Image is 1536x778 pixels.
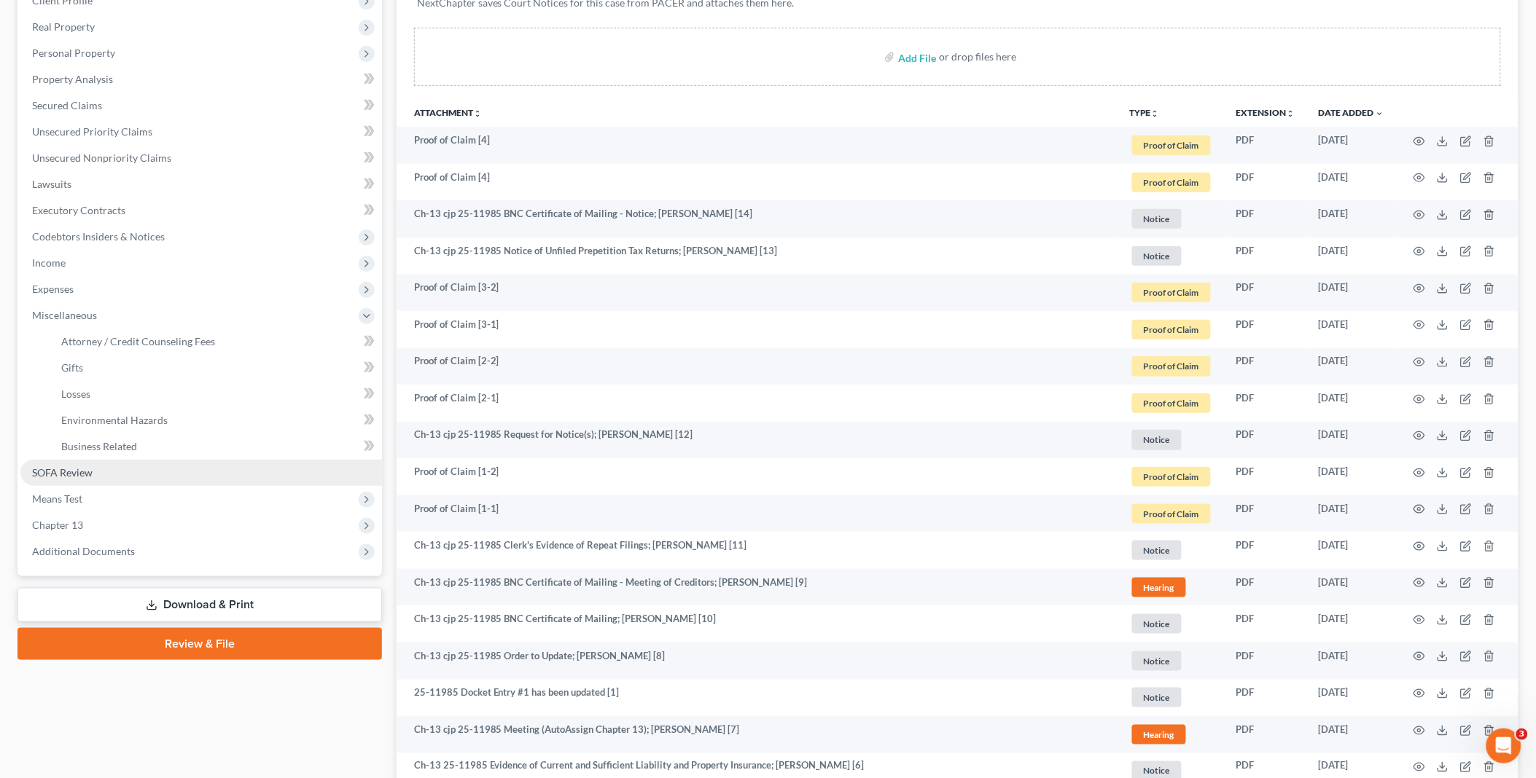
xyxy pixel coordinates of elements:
a: Extensionunfold_more [1236,107,1295,118]
span: Proof of Claim [1132,283,1211,302]
td: [DATE] [1307,458,1396,495]
span: Secured Claims [32,99,102,111]
i: unfold_more [473,109,482,118]
td: [DATE] [1307,643,1396,680]
a: Notice [1130,612,1213,636]
td: PDF [1225,716,1307,753]
td: [DATE] [1307,422,1396,459]
span: Proof of Claim [1132,504,1211,524]
td: Ch-13 cjp 25-11985 Order to Update; [PERSON_NAME] [8] [397,643,1118,680]
td: [DATE] [1307,237,1396,275]
a: Proof of Claim [1130,170,1213,194]
span: Business Related [61,440,137,452]
a: Lawsuits [20,171,382,197]
td: Proof of Claim [2-2] [397,348,1118,385]
span: Notice [1132,541,1182,560]
td: PDF [1225,422,1307,459]
td: Ch-13 cjp 25-11985 Notice of Unfiled Prepetition Tax Returns; [PERSON_NAME] [13] [397,237,1118,275]
a: Proof of Claim [1130,133,1213,157]
span: Property Analysis [32,73,113,85]
a: Proof of Claim [1130,354,1213,378]
td: Proof of Claim [1-1] [397,495,1118,533]
td: 25-11985 Docket Entry #1 has been updated [1] [397,680,1118,717]
td: PDF [1225,348,1307,385]
a: Proof of Claim [1130,391,1213,415]
td: Proof of Claim [1-2] [397,458,1118,495]
td: [DATE] [1307,385,1396,422]
span: Chapter 13 [32,519,83,531]
a: Notice [1130,649,1213,673]
span: Proof of Claim [1132,135,1211,155]
span: Personal Property [32,47,115,59]
span: Miscellaneous [32,309,97,321]
a: Proof of Claim [1130,465,1213,489]
td: PDF [1225,532,1307,569]
span: Notice [1132,688,1182,707]
td: PDF [1225,127,1307,164]
a: Proof of Claim [1130,318,1213,342]
span: Expenses [32,283,74,295]
td: PDF [1225,605,1307,643]
td: PDF [1225,200,1307,237]
td: PDF [1225,458,1307,495]
span: Losses [61,388,90,400]
span: Codebtors Insiders & Notices [32,230,165,243]
td: Ch-13 cjp 25-11985 Meeting (AutoAssign Chapter 13); [PERSON_NAME] [7] [397,716,1118,753]
span: Means Test [32,492,82,505]
i: unfold_more [1151,109,1160,118]
span: SOFA Review [32,466,93,479]
a: Notice [1130,685,1213,710]
a: Secured Claims [20,93,382,119]
span: Notice [1132,651,1182,671]
td: [DATE] [1307,605,1396,643]
td: Ch-13 cjp 25-11985 BNC Certificate of Mailing - Meeting of Creditors; [PERSON_NAME] [9] [397,569,1118,606]
span: Proof of Claim [1132,173,1211,192]
td: PDF [1225,495,1307,533]
span: Proof of Claim [1132,320,1211,339]
td: PDF [1225,643,1307,680]
td: [DATE] [1307,680,1396,717]
a: Download & Print [17,588,382,622]
span: Proof of Claim [1132,467,1211,487]
td: [DATE] [1307,532,1396,569]
td: [DATE] [1307,716,1396,753]
div: or drop files here [939,50,1016,64]
a: Proof of Claim [1130,502,1213,526]
a: Notice [1130,428,1213,452]
td: [DATE] [1307,348,1396,385]
span: Notice [1132,246,1182,266]
a: Gifts [50,355,382,381]
a: Unsecured Priority Claims [20,119,382,145]
span: Hearing [1132,578,1186,597]
span: Gifts [61,361,83,374]
a: Executory Contracts [20,197,382,224]
a: Notice [1130,207,1213,231]
span: Attorney / Credit Counseling Fees [61,335,215,347]
a: Attachmentunfold_more [414,107,482,118]
td: [DATE] [1307,569,1396,606]
td: PDF [1225,275,1307,312]
td: Proof of Claim [4] [397,164,1118,201]
a: SOFA Review [20,460,382,486]
span: Hearing [1132,725,1186,744]
span: Proof of Claim [1132,356,1211,376]
a: Hearing [1130,575,1213,600]
a: Review & File [17,628,382,660]
span: Unsecured Priority Claims [32,125,152,138]
td: Proof of Claim [3-2] [397,275,1118,312]
span: Environmental Hazards [61,414,168,426]
td: [DATE] [1307,495,1396,533]
td: Ch-13 cjp 25-11985 Clerk's Evidence of Repeat Filings; [PERSON_NAME] [11] [397,532,1118,569]
td: Ch-13 cjp 25-11985 BNC Certificate of Mailing - Notice; [PERSON_NAME] [14] [397,200,1118,237]
a: Attorney / Credit Counseling Fees [50,329,382,355]
td: PDF [1225,680,1307,717]
td: PDF [1225,569,1307,606]
i: unfold_more [1287,109,1295,118]
span: Income [32,256,66,269]
iframe: Intercom live chat [1486,728,1521,763]
td: [DATE] [1307,164,1396,201]
a: Business Related [50,433,382,460]
td: PDF [1225,237,1307,275]
a: Notice [1130,244,1213,268]
td: [DATE] [1307,275,1396,312]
